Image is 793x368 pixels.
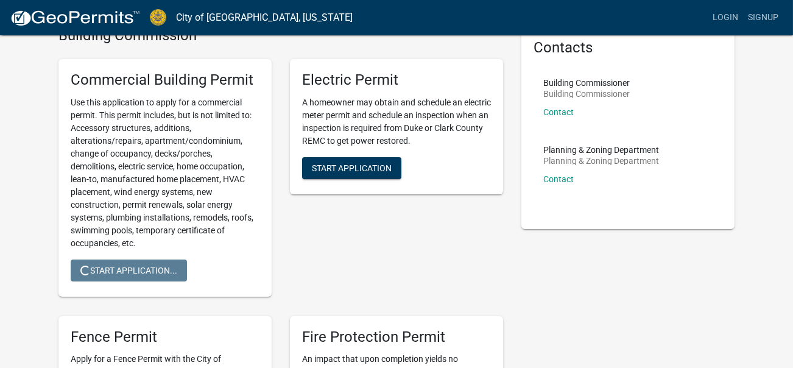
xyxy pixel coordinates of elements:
[743,6,783,29] a: Signup
[302,328,491,346] h5: Fire Protection Permit
[543,107,574,117] a: Contact
[543,174,574,184] a: Contact
[543,90,630,98] p: Building Commissioner
[543,157,659,165] p: Planning & Zoning Department
[58,27,503,44] h4: Building Commission
[302,157,401,179] button: Start Application
[71,260,187,281] button: Start Application...
[71,328,259,346] h5: Fence Permit
[302,96,491,147] p: A homeowner may obtain and schedule an electric meter permit and schedule an inspection when an i...
[80,265,177,275] span: Start Application...
[312,163,392,172] span: Start Application
[708,6,743,29] a: Login
[150,9,166,26] img: City of Jeffersonville, Indiana
[176,7,353,28] a: City of [GEOGRAPHIC_DATA], [US_STATE]
[71,96,259,250] p: Use this application to apply for a commercial permit. This permit includes, but is not limited t...
[543,146,659,154] p: Planning & Zoning Department
[71,71,259,89] h5: Commercial Building Permit
[302,71,491,89] h5: Electric Permit
[534,39,722,57] h5: Contacts
[543,79,630,87] p: Building Commissioner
